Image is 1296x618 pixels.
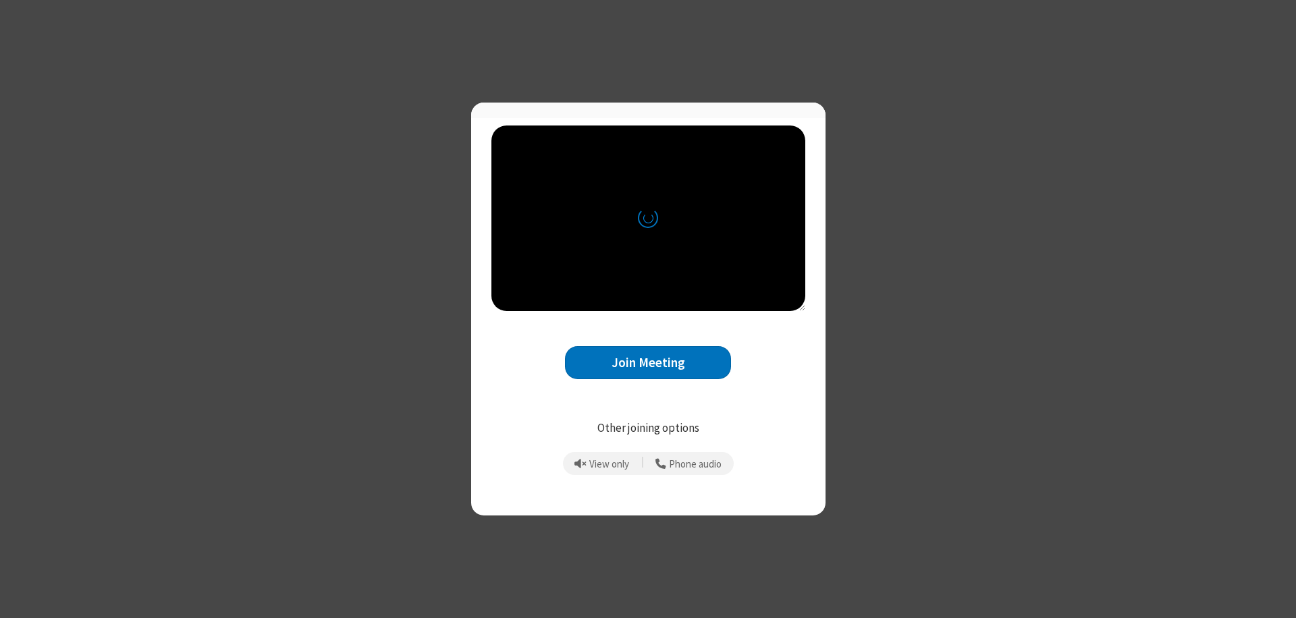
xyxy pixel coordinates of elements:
[669,459,722,470] span: Phone audio
[641,454,644,473] span: |
[565,346,731,379] button: Join Meeting
[651,452,727,475] button: Use your phone for mic and speaker while you view the meeting on this device.
[570,452,634,475] button: Prevent echo when there is already an active mic and speaker in the room.
[589,459,629,470] span: View only
[491,420,805,437] p: Other joining options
